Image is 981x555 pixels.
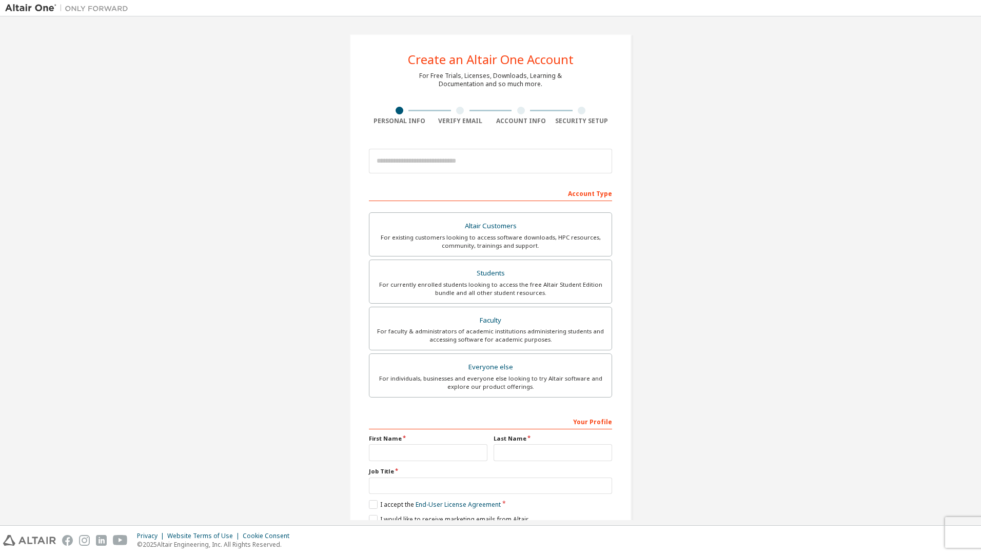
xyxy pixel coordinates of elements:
div: Your Profile [369,413,612,429]
p: © 2025 Altair Engineering, Inc. All Rights Reserved. [137,540,296,549]
label: I accept the [369,500,501,509]
img: instagram.svg [79,535,90,546]
img: facebook.svg [62,535,73,546]
div: For faculty & administrators of academic institutions administering students and accessing softwa... [376,327,605,344]
label: Last Name [494,434,612,443]
div: Create an Altair One Account [408,53,574,66]
div: Verify Email [430,117,491,125]
img: altair_logo.svg [3,535,56,546]
label: Job Title [369,467,612,475]
div: Website Terms of Use [167,532,243,540]
label: I would like to receive marketing emails from Altair [369,515,528,524]
div: For Free Trials, Licenses, Downloads, Learning & Documentation and so much more. [419,72,562,88]
div: Faculty [376,313,605,328]
label: First Name [369,434,487,443]
div: Account Info [490,117,552,125]
div: Security Setup [552,117,613,125]
img: Altair One [5,3,133,13]
div: Personal Info [369,117,430,125]
div: Altair Customers [376,219,605,233]
div: Cookie Consent [243,532,296,540]
div: Privacy [137,532,167,540]
div: For individuals, businesses and everyone else looking to try Altair software and explore our prod... [376,374,605,391]
img: youtube.svg [113,535,128,546]
div: Account Type [369,185,612,201]
div: For currently enrolled students looking to access the free Altair Student Edition bundle and all ... [376,281,605,297]
div: Students [376,266,605,281]
div: Everyone else [376,360,605,374]
a: End-User License Agreement [416,500,501,509]
img: linkedin.svg [96,535,107,546]
div: For existing customers looking to access software downloads, HPC resources, community, trainings ... [376,233,605,250]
